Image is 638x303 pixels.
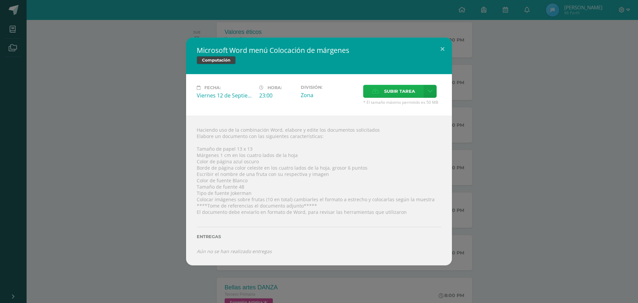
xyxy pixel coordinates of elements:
button: Close (Esc) [433,38,452,60]
div: Haciendo uso de la combinación Word, elabore y edite los documentos solicitados Elabore un docume... [186,116,452,265]
div: 23:00 [259,92,295,99]
span: Computación [197,56,236,64]
label: División: [301,85,358,90]
label: Entregas [197,234,441,239]
i: Aún no se han realizado entregas [197,248,272,254]
span: * El tamaño máximo permitido es 50 MB [363,99,441,105]
div: Zona [301,91,358,99]
span: Fecha: [204,85,221,90]
span: Hora: [267,85,282,90]
div: Viernes 12 de Septiembre [197,92,254,99]
h2: Microsoft Word menú Colocación de márgenes [197,46,441,55]
span: Subir tarea [384,85,415,97]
